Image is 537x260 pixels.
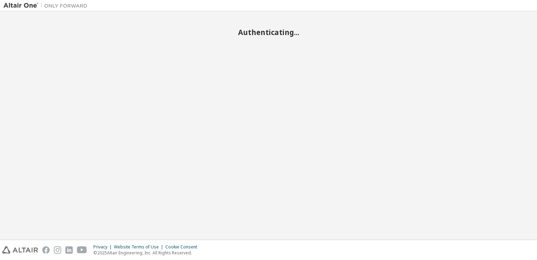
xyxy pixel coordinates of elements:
[42,246,50,254] img: facebook.svg
[54,246,61,254] img: instagram.svg
[77,246,87,254] img: youtube.svg
[3,2,91,9] img: Altair One
[93,244,114,250] div: Privacy
[93,250,201,256] p: © 2025 Altair Engineering, Inc. All Rights Reserved.
[165,244,201,250] div: Cookie Consent
[2,246,38,254] img: altair_logo.svg
[65,246,73,254] img: linkedin.svg
[3,28,534,37] h2: Authenticating...
[114,244,165,250] div: Website Terms of Use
